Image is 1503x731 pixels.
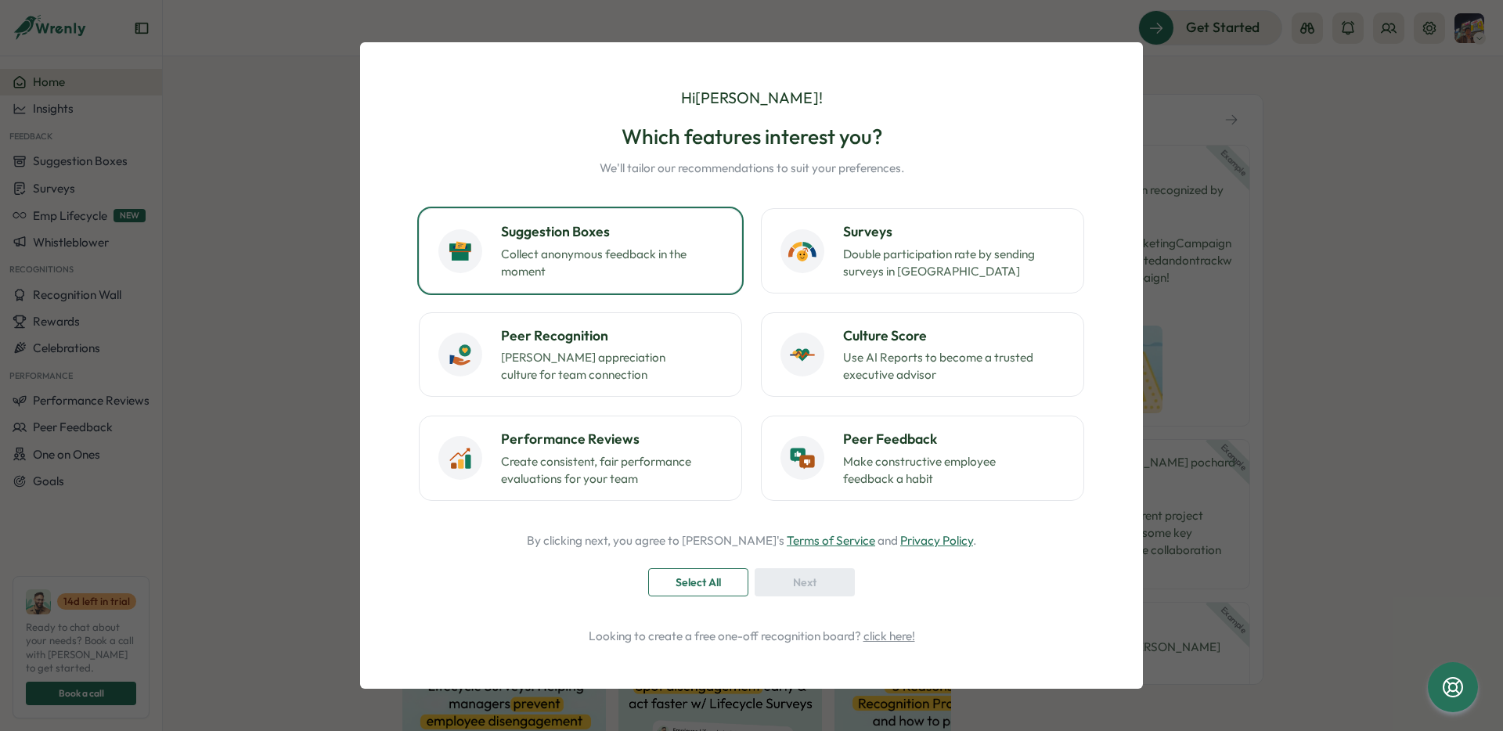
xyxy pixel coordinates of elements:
button: Performance ReviewsCreate consistent, fair performance evaluations for your team [419,416,742,500]
h3: Suggestion Boxes [501,221,723,242]
p: Create consistent, fair performance evaluations for your team [501,453,697,488]
button: Select All [648,568,748,596]
button: Peer Recognition[PERSON_NAME] appreciation culture for team connection [419,312,742,397]
p: Use AI Reports to become a trusted executive advisor [843,349,1039,384]
p: Double participation rate by sending surveys in [GEOGRAPHIC_DATA] [843,246,1039,280]
p: By clicking next, you agree to [PERSON_NAME]'s and . [527,532,976,549]
button: Culture ScoreUse AI Reports to become a trusted executive advisor [761,312,1084,397]
span: Select All [676,569,721,596]
h3: Peer Recognition [501,326,723,346]
p: Make constructive employee feedback a habit [843,453,1039,488]
h3: Performance Reviews [501,429,723,449]
p: We'll tailor our recommendations to suit your preferences. [600,160,904,177]
button: SurveysDouble participation rate by sending surveys in [GEOGRAPHIC_DATA] [761,208,1084,293]
p: Looking to create a free one-off recognition board? [404,628,1099,645]
p: Collect anonymous feedback in the moment [501,246,697,280]
button: Peer FeedbackMake constructive employee feedback a habit [761,416,1084,500]
p: [PERSON_NAME] appreciation culture for team connection [501,349,697,384]
p: Hi [PERSON_NAME] ! [681,86,823,110]
h3: Surveys [843,221,1065,242]
h2: Which features interest you? [600,123,904,150]
a: Privacy Policy [900,533,973,548]
h3: Culture Score [843,326,1065,346]
button: Suggestion BoxesCollect anonymous feedback in the moment [419,208,742,293]
h3: Peer Feedback [843,429,1065,449]
a: Terms of Service [787,533,875,548]
a: click here! [863,628,915,643]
